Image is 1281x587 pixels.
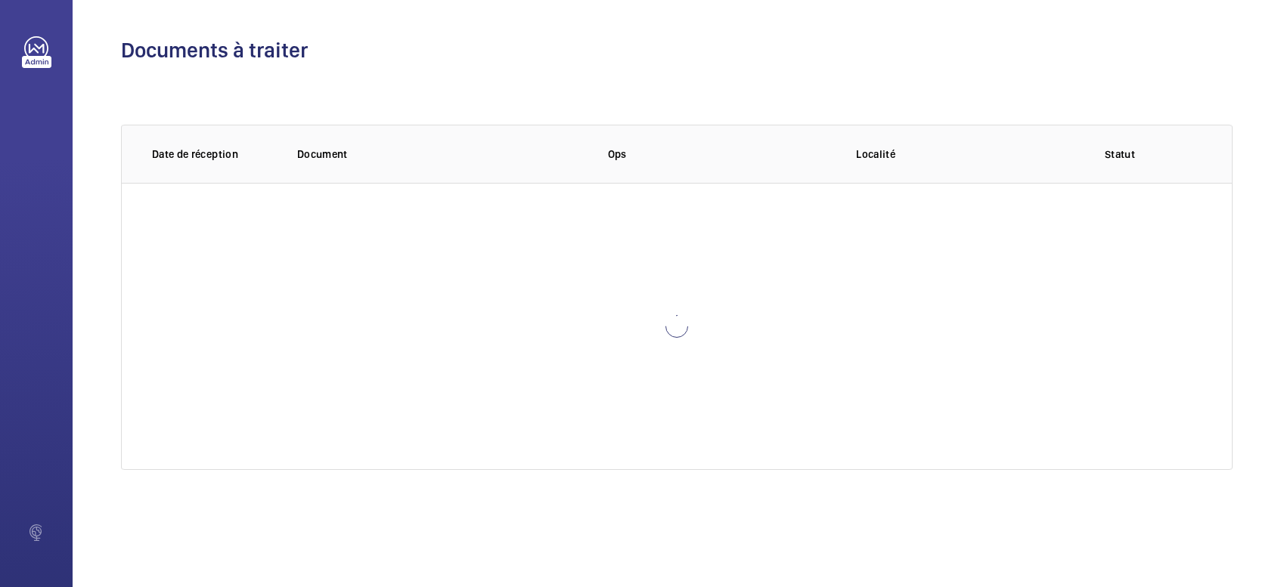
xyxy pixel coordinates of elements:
[608,147,833,162] p: Ops
[297,147,584,162] p: Document
[856,147,1081,162] p: Localité
[152,147,273,162] p: Date de réception
[1105,147,1202,162] p: Statut
[121,36,1233,64] h1: Documents à traiter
